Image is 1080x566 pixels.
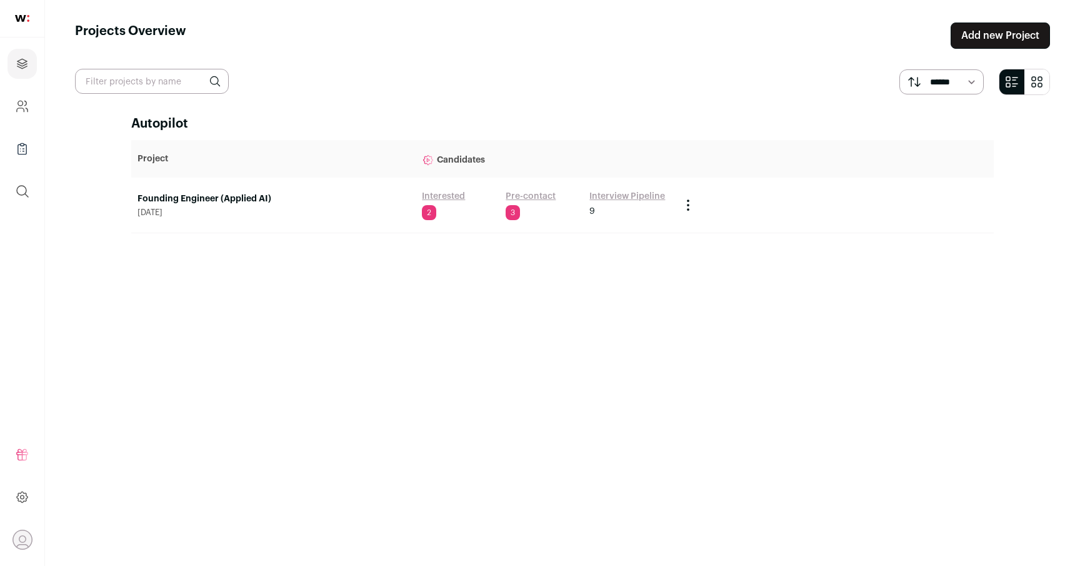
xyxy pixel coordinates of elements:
[422,146,668,171] p: Candidates
[951,23,1050,49] a: Add new Project
[15,15,29,22] img: wellfound-shorthand-0d5821cbd27db2630d0214b213865d53afaa358527fdda9d0ea32b1df1b89c2c.svg
[12,530,32,550] button: Open dropdown
[7,134,37,164] a: Company Lists
[7,91,37,121] a: Company and ATS Settings
[137,193,409,205] a: Founding Engineer (Applied AI)
[75,69,229,94] input: Filter projects by name
[137,208,409,218] span: [DATE]
[75,23,186,49] h1: Projects Overview
[681,198,696,213] button: Project Actions
[506,190,556,203] a: Pre-contact
[7,49,37,79] a: Projects
[422,190,465,203] a: Interested
[589,205,595,218] span: 9
[131,115,994,133] h2: Autopilot
[422,205,436,220] span: 2
[589,190,665,203] a: Interview Pipeline
[506,205,520,220] span: 3
[137,153,409,165] p: Project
